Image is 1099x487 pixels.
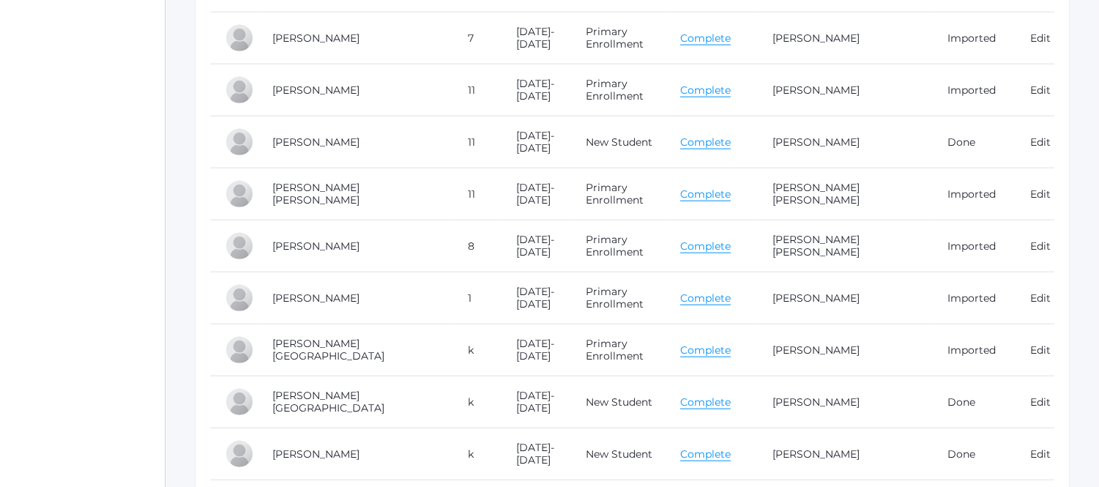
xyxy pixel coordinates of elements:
a: [PERSON_NAME] [772,31,860,45]
td: 7 [453,12,502,64]
a: Edit [1030,447,1051,461]
a: Edit [1030,395,1051,409]
a: [PERSON_NAME][GEOGRAPHIC_DATA] [272,337,384,363]
td: Done [933,116,1016,168]
td: Done [933,376,1016,428]
td: 8 [453,220,502,272]
a: [PERSON_NAME] [772,291,860,305]
td: [DATE]-[DATE] [502,116,572,168]
div: Shiloh Griffith [225,283,254,313]
a: Edit [1030,135,1051,149]
td: New Student [571,428,665,480]
a: [PERSON_NAME] [PERSON_NAME] [772,181,860,207]
td: Done [933,428,1016,480]
td: [PERSON_NAME][GEOGRAPHIC_DATA] [258,376,453,428]
a: [PERSON_NAME] [772,395,860,409]
td: [PERSON_NAME] [258,428,453,480]
a: [PERSON_NAME] [272,83,359,97]
div: Eden Griffith [225,335,254,365]
td: New Student [571,116,665,168]
td: [DATE]-[DATE] [502,376,572,428]
td: [DATE]-[DATE] [502,428,572,480]
a: Complete [680,395,731,409]
a: Complete [680,343,731,357]
a: Complete [680,187,731,201]
a: Complete [680,31,731,45]
a: [PERSON_NAME] [272,31,359,45]
td: [DATE]-[DATE] [502,272,572,324]
a: Edit [1030,291,1051,305]
td: Primary Enrollment [571,220,665,272]
a: [PERSON_NAME] [PERSON_NAME] [272,181,359,207]
td: 11 [453,64,502,116]
td: 11 [453,168,502,220]
td: [DATE]-[DATE] [502,324,572,376]
a: Complete [680,291,731,305]
a: Complete [680,447,731,461]
a: Edit [1030,239,1051,253]
a: [PERSON_NAME] [272,239,359,253]
a: Edit [1030,187,1051,201]
td: [DATE]-[DATE] [502,12,572,64]
td: Primary Enrollment [571,12,665,64]
div: Carsten Grayson [225,75,254,105]
td: Imported [933,272,1016,324]
td: [DATE]-[DATE] [502,64,572,116]
a: Edit [1030,31,1051,45]
td: Primary Enrollment [571,272,665,324]
div: John Gregory [225,231,254,261]
td: k [453,376,502,428]
td: [DATE]-[DATE] [502,220,572,272]
a: Complete [680,239,731,253]
td: New Student [571,376,665,428]
a: [PERSON_NAME] [772,135,860,149]
a: Edit [1030,343,1051,357]
a: Edit [1030,83,1051,97]
div: Allie Grace Gregory [225,179,254,209]
a: [PERSON_NAME] [PERSON_NAME] [772,233,860,259]
td: k [453,324,502,376]
a: [PERSON_NAME] [772,343,860,357]
td: k [453,428,502,480]
td: 11 [453,116,502,168]
td: Primary Enrollment [571,64,665,116]
a: [PERSON_NAME] [272,291,359,305]
td: Imported [933,168,1016,220]
td: Imported [933,64,1016,116]
td: Imported [933,324,1016,376]
td: [PERSON_NAME] [258,116,453,168]
td: Primary Enrollment [571,324,665,376]
td: Imported [933,12,1016,64]
a: Complete [680,135,731,149]
a: [PERSON_NAME] [772,447,860,461]
div: Jude Granger [225,23,254,53]
td: [DATE]-[DATE] [502,168,572,220]
a: Complete [680,83,731,97]
td: Primary Enrollment [571,168,665,220]
a: [PERSON_NAME] [772,83,860,97]
td: Imported [933,220,1016,272]
td: 1 [453,272,502,324]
